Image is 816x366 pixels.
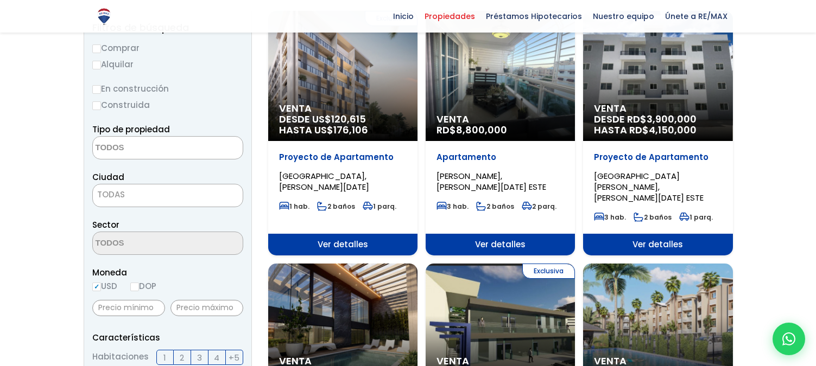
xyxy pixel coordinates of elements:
span: Ciudad [92,171,124,183]
span: 1 [163,351,166,364]
span: Exclusiva [522,264,575,279]
input: Alquilar [92,61,101,69]
span: 1 parq. [363,202,396,211]
span: DESDE RD$ [594,114,722,136]
span: Ver detalles [583,234,732,255]
label: USD [92,279,117,293]
span: Únete a RE/MAX [660,8,733,24]
span: Inicio [388,8,419,24]
span: RD$ [437,123,507,137]
span: 2 [180,351,184,364]
a: Venta DESDE RD$3,900,000 HASTA RD$4,150,000 Proyecto de Apartamento [GEOGRAPHIC_DATA][PERSON_NAME... [583,11,732,255]
span: 4,150,000 [649,123,697,137]
img: Logo de REMAX [94,7,113,26]
span: Préstamos Hipotecarios [480,8,587,24]
span: Habitaciones [92,350,149,365]
input: En construcción [92,85,101,94]
span: Sector [92,219,119,230]
span: TODAS [92,184,243,207]
label: Alquilar [92,57,243,71]
span: Moneda [92,266,243,279]
span: HASTA US$ [279,125,407,136]
input: DOP [130,282,139,291]
p: Apartamento [437,152,564,163]
span: +5 [229,351,239,364]
span: 3 [197,351,202,364]
p: Proyecto de Apartamento [279,152,407,163]
span: 3,900,000 [647,112,697,126]
span: 2 baños [476,202,514,211]
a: Venta RD$8,800,000 Apartamento [PERSON_NAME], [PERSON_NAME][DATE] ESTE 3 hab. 2 baños 2 parq. Ver... [426,11,575,255]
span: Propiedades [419,8,480,24]
span: 120,615 [331,112,366,126]
label: DOP [130,279,156,293]
span: 2 parq. [522,202,556,211]
input: USD [92,282,101,291]
h2: Filtros de búsqueda [92,22,243,33]
span: 2 baños [634,213,672,222]
textarea: Search [93,137,198,160]
span: 4 [214,351,219,364]
p: Características [92,331,243,344]
span: TODAS [97,189,125,200]
input: Precio máximo [170,300,243,316]
span: Ver detalles [268,234,418,255]
p: Proyecto de Apartamento [594,152,722,163]
span: Venta [594,103,722,114]
span: HASTA RD$ [594,125,722,136]
span: 1 hab. [279,202,309,211]
span: 8,800,000 [456,123,507,137]
span: Venta [279,103,407,114]
span: Ver detalles [426,234,575,255]
textarea: Search [93,232,198,255]
span: 2 baños [317,202,355,211]
label: En construcción [92,82,243,95]
label: Construida [92,98,243,112]
span: [GEOGRAPHIC_DATA][PERSON_NAME], [PERSON_NAME][DATE] ESTE [594,170,704,203]
input: Construida [92,101,101,110]
span: Nuestro equipo [587,8,660,24]
span: [PERSON_NAME], [PERSON_NAME][DATE] ESTE [437,170,546,192]
span: DESDE US$ [279,114,407,136]
a: Exclusiva Venta DESDE US$120,615 HASTA US$176,106 Proyecto de Apartamento [GEOGRAPHIC_DATA], [PER... [268,11,418,255]
span: Venta [437,114,564,125]
span: Tipo de propiedad [92,124,170,135]
span: 176,106 [333,123,368,137]
span: 3 hab. [594,213,626,222]
label: Comprar [92,41,243,55]
span: TODAS [93,187,243,202]
span: [GEOGRAPHIC_DATA], [PERSON_NAME][DATE] [279,170,369,192]
input: Comprar [92,44,101,53]
span: 3 hab. [437,202,469,211]
span: 1 parq. [679,213,713,222]
input: Precio mínimo [92,300,165,316]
